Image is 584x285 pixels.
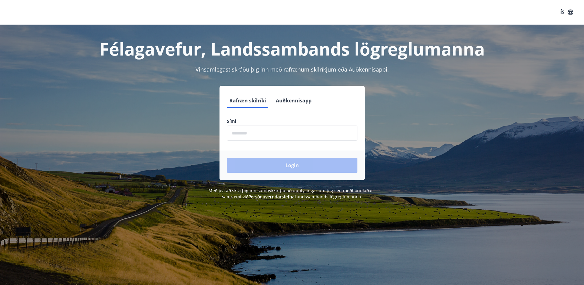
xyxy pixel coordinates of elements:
span: Vinsamlegast skráðu þig inn með rafrænum skilríkjum eða Auðkennisappi. [195,66,389,73]
span: Með því að skrá þig inn samþykkir þú að upplýsingar um þig séu meðhöndlaðar í samræmi við Landssa... [208,188,376,200]
button: Rafræn skilríki [227,93,268,108]
a: Persónuverndarstefna [248,194,295,200]
h1: Félagavefur, Landssambands lögreglumanna [78,37,506,60]
button: ÍS [557,7,577,18]
button: Auðkennisapp [273,93,314,108]
label: Sími [227,118,357,124]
